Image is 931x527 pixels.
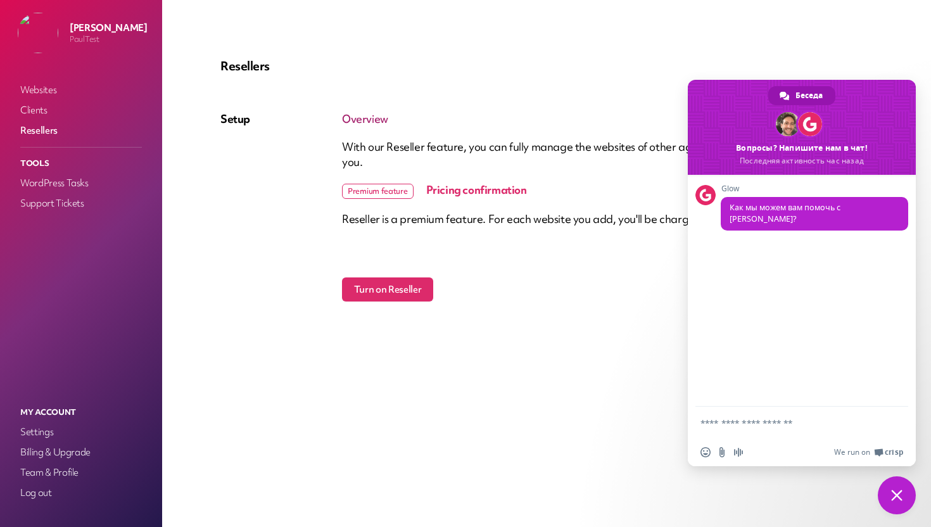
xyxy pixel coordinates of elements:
[700,447,711,457] span: Вставить emoji
[730,202,840,224] span: Как мы можем вам помочь с [PERSON_NAME]?
[18,101,144,119] a: Clients
[70,22,147,34] p: [PERSON_NAME]
[18,443,144,461] a: Billing & Upgrade
[18,122,144,139] a: Resellers
[18,423,144,441] a: Settings
[18,464,144,481] a: Team & Profile
[18,174,144,192] a: WordPress Tasks
[342,139,873,170] p: With our Reseller feature, you can fully manage the websites of other agencies who outsource this...
[834,447,903,457] a: We run onCrisp
[342,111,873,127] p: Overview
[733,447,744,457] span: Запись аудиосообщения
[342,212,873,227] p: Reseller is a premium feature. For each website you add, you'll be charged $2/month.
[342,277,433,302] button: Turn on Reseller
[721,184,908,193] span: Glow
[18,404,144,421] p: My Account
[700,407,878,438] textarea: Отправьте сообщение...
[18,484,144,502] a: Log out
[342,182,873,199] p: Pricing confirmation
[834,447,870,457] span: We run on
[795,86,823,105] span: Беседа
[70,34,147,44] p: PaulTest
[717,447,727,457] span: Отправить файл
[342,184,414,199] span: Premium feature
[768,86,835,105] a: Беседа
[18,81,144,99] a: Websites
[18,194,144,212] a: Support Tickets
[885,447,903,457] span: Crisp
[220,111,250,127] a: Setup
[878,476,916,514] a: Закрыть чат
[18,155,144,172] p: Tools
[220,58,873,73] p: Resellers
